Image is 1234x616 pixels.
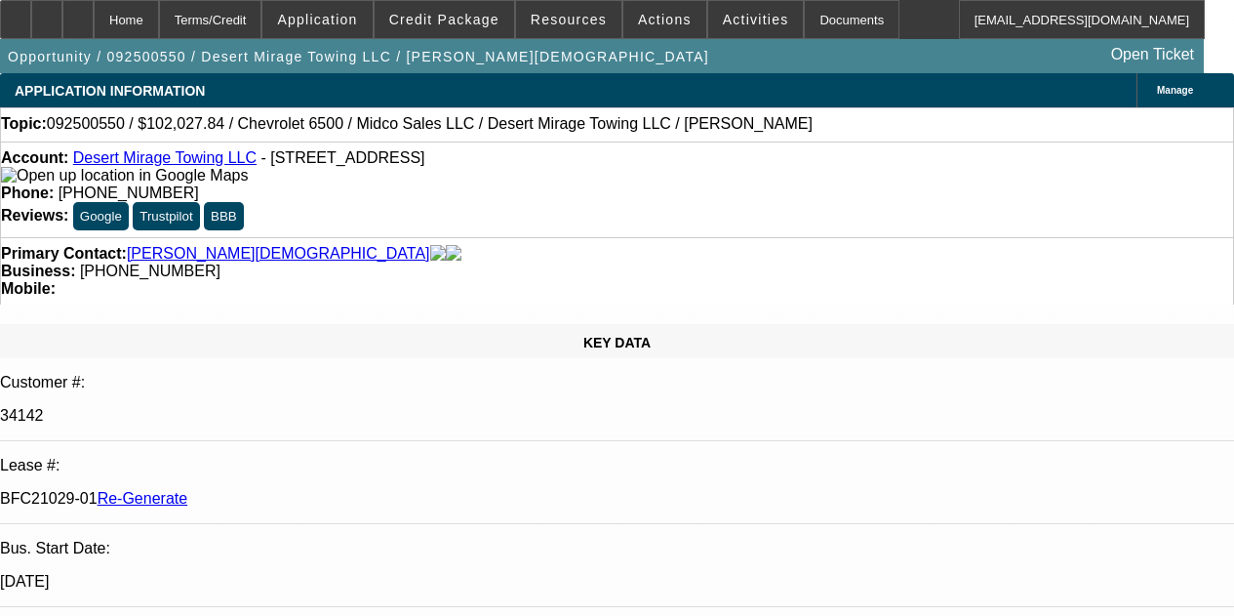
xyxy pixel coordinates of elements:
span: 092500550 / $102,027.84 / Chevrolet 6500 / Midco Sales LLC / Desert Mirage Towing LLC / [PERSON_N... [47,115,813,133]
span: - [STREET_ADDRESS] [260,149,424,166]
img: linkedin-icon.png [446,245,461,263]
span: Credit Package [389,12,499,27]
a: View Google Maps [1,167,248,184]
button: BBB [204,202,244,230]
span: Opportunity / 092500550 / Desert Mirage Towing LLC / [PERSON_NAME][DEMOGRAPHIC_DATA] [8,49,709,64]
a: Re-Generate [98,490,188,507]
span: Resources [531,12,607,27]
span: APPLICATION INFORMATION [15,83,205,99]
button: Application [262,1,372,38]
a: Open Ticket [1103,38,1202,71]
a: Desert Mirage Towing LLC [73,149,257,166]
strong: Account: [1,149,68,166]
button: Actions [623,1,706,38]
strong: Business: [1,263,75,279]
strong: Reviews: [1,207,68,224]
span: Actions [638,12,692,27]
button: Trustpilot [133,202,199,230]
button: Resources [516,1,621,38]
strong: Mobile: [1,280,56,297]
img: Open up location in Google Maps [1,167,248,185]
strong: Primary Contact: [1,245,127,263]
button: Activities [708,1,804,38]
button: Google [73,202,129,230]
button: Credit Package [375,1,514,38]
span: [PHONE_NUMBER] [59,185,199,201]
span: [PHONE_NUMBER] [80,263,220,279]
a: [PERSON_NAME][DEMOGRAPHIC_DATA] [127,245,430,263]
strong: Phone: [1,185,54,201]
strong: Topic: [1,115,47,133]
span: KEY DATA [583,335,651,350]
span: Manage [1157,85,1193,96]
span: Activities [723,12,789,27]
img: facebook-icon.png [430,245,446,263]
span: Application [277,12,357,27]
